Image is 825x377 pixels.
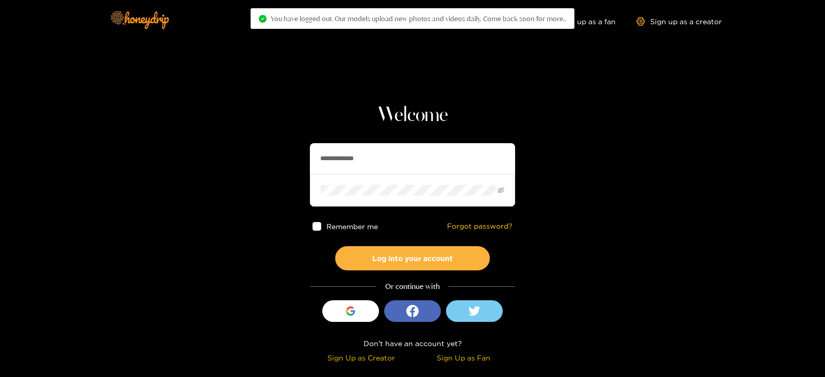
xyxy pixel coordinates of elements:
[312,352,410,364] div: Sign Up as Creator
[326,222,378,230] span: Remember me
[310,103,515,128] h1: Welcome
[447,222,513,231] a: Forgot password?
[415,352,513,364] div: Sign Up as Fan
[271,14,566,23] span: You have logged out. Our models upload new photos and videos daily. Come back soon for more..
[636,17,722,26] a: Sign up as a creator
[545,17,616,26] a: Sign up as a fan
[498,187,504,194] span: eye-invisible
[310,281,515,293] div: Or continue with
[259,15,267,23] span: check-circle
[310,337,515,349] div: Don't have an account yet?
[335,246,490,270] button: Log into your account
